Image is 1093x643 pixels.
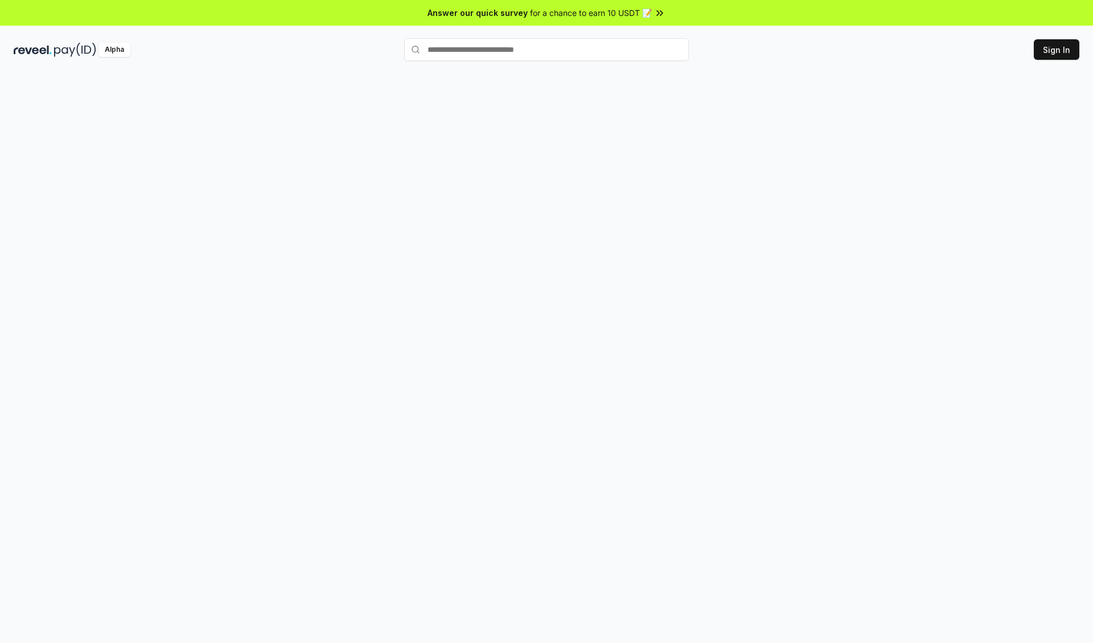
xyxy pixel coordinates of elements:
div: Alpha [98,43,130,57]
span: Answer our quick survey [428,7,528,19]
img: pay_id [54,43,96,57]
img: reveel_dark [14,43,52,57]
span: for a chance to earn 10 USDT 📝 [530,7,652,19]
button: Sign In [1034,39,1079,60]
